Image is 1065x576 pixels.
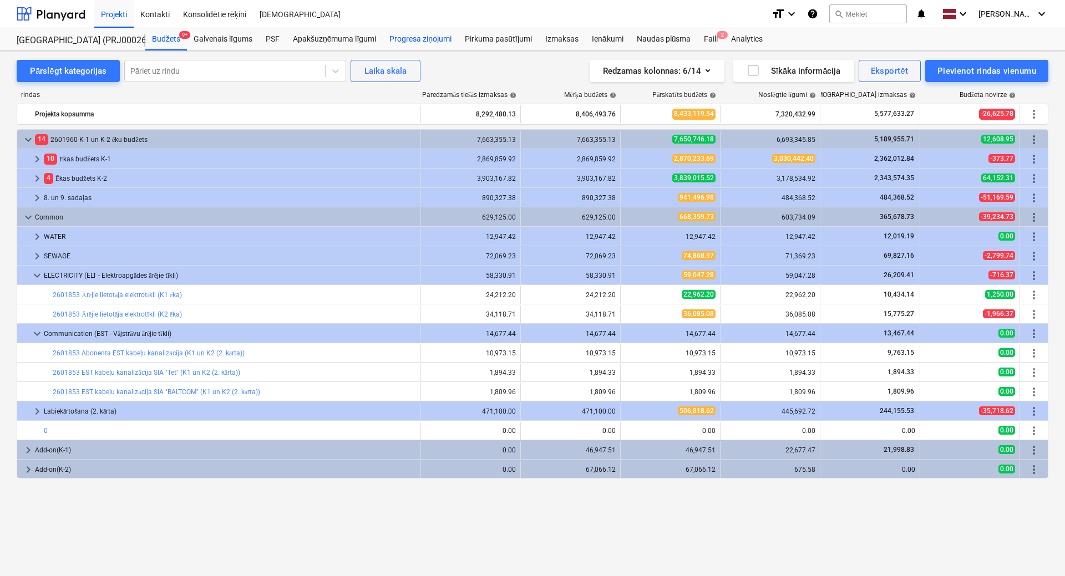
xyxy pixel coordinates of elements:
span: 59,047.28 [682,271,716,279]
span: keyboard_arrow_right [22,444,35,457]
div: 1,894.33 [425,369,516,376]
div: 445,692.72 [725,407,815,415]
span: Vairāk darbību [1027,405,1041,418]
span: Vairāk darbību [1027,424,1041,437]
span: 8,433,119.54 [672,109,716,119]
span: 9+ [179,31,190,39]
a: Progresa ziņojumi [383,28,458,50]
span: 21,998.83 [883,446,915,453]
div: 36,085.08 [725,310,815,318]
div: 14,677.44 [725,330,815,338]
div: 484,368.52 [725,194,815,202]
div: 14,677.44 [425,330,516,338]
span: 9,763.15 [886,349,915,356]
span: Vairāk darbību [1027,133,1041,146]
button: Laika skala [351,60,420,82]
div: 10,973.15 [425,349,516,357]
span: 36,085.08 [682,309,716,318]
span: Vairāk darbību [1027,172,1041,185]
div: Add-on(K-2) [35,461,416,478]
div: Apakšuzņēmuma līgumi [286,28,383,50]
i: notifications [916,7,927,21]
div: Ēkas budžets K-1 [44,150,416,168]
span: 10 [44,154,57,164]
span: 12,608.95 [981,135,1015,144]
div: 1,809.96 [625,388,716,396]
button: Meklēt [829,4,907,23]
div: [DEMOGRAPHIC_DATA] izmaksas [807,91,916,99]
button: Redzamas kolonnas:6/14 [590,60,724,82]
div: 8. un 9. sadaļas [44,189,416,207]
span: [PERSON_NAME] [978,9,1034,18]
span: 0.00 [998,445,1015,454]
div: 67,066.12 [525,466,616,473]
a: PSF [259,28,286,50]
div: 12,947.42 [525,233,616,241]
div: 2601960 K-1 un K-2 ēku budžets [35,131,416,149]
span: Vairāk darbību [1027,385,1041,399]
a: Ienākumi [585,28,630,50]
a: 2601853 EST kabeļu kanalizācija SIA "Tet" (K1 un K2 (2. kārta)) [53,369,240,376]
span: keyboard_arrow_down [31,327,44,340]
span: help [907,92,916,99]
span: 2,343,574.35 [873,174,915,182]
span: 365,678.73 [879,213,915,221]
a: 0 [44,427,48,435]
span: -26,625.78 [979,109,1015,119]
span: 14 [35,134,48,145]
div: 1,894.33 [525,369,616,376]
div: 0.00 [725,427,815,435]
div: Naudas plūsma [630,28,698,50]
span: -373.77 [988,154,1015,163]
span: -35,718.62 [979,406,1015,415]
div: 14,677.44 [525,330,616,338]
div: 72,069.23 [525,252,616,260]
span: keyboard_arrow_right [22,463,35,476]
span: keyboard_arrow_down [22,211,35,224]
div: [GEOGRAPHIC_DATA] (PRJ0002627, K-1 un K-2(2.kārta) 2601960 [17,35,132,47]
span: 1,250.00 [985,290,1015,299]
div: 10,973.15 [725,349,815,357]
div: Analytics [724,28,769,50]
span: 15,775.27 [883,310,915,318]
div: 0.00 [625,427,716,435]
div: Galvenais līgums [187,28,259,50]
span: keyboard_arrow_down [22,133,35,146]
div: 1,894.33 [725,369,815,376]
div: Add-on(K-1) [35,441,416,459]
span: Vairāk darbību [1027,444,1041,457]
span: help [508,92,516,99]
span: Vairāk darbību [1027,108,1041,121]
iframe: Chat Widget [1010,523,1065,576]
div: 0.00 [425,446,516,454]
div: 10,973.15 [625,349,716,357]
span: 74,868.97 [682,251,716,260]
i: keyboard_arrow_down [785,7,798,21]
span: 0.00 [998,348,1015,357]
div: 59,047.28 [725,272,815,279]
span: keyboard_arrow_down [31,269,44,282]
div: 67,066.12 [625,466,716,473]
div: 471,100.00 [425,407,516,415]
span: 0.00 [998,387,1015,396]
span: 1,809.96 [886,388,915,395]
button: Pārslēgt kategorijas [17,60,120,82]
span: 10,434.14 [883,290,915,298]
span: help [707,92,716,99]
div: 46,947.51 [525,446,616,454]
div: 675.58 [725,466,815,473]
div: Pārslēgt kategorijas [30,64,106,78]
a: 2601853 EST kabeļu kanalizācija SIA "BALTCOM" (K1 un K2 (2. kārta)) [53,388,260,396]
div: Eksportēt [871,64,909,78]
div: 890,327.38 [525,194,616,202]
div: 629,125.00 [525,213,616,221]
div: 3,903,167.82 [425,175,516,182]
div: Mērķa budžets [564,91,616,99]
div: Faili [697,28,724,50]
span: search [834,9,843,18]
div: Pievienot rindas vienumu [937,64,1036,78]
div: 1,809.96 [525,388,616,396]
div: Budžets [145,28,187,50]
